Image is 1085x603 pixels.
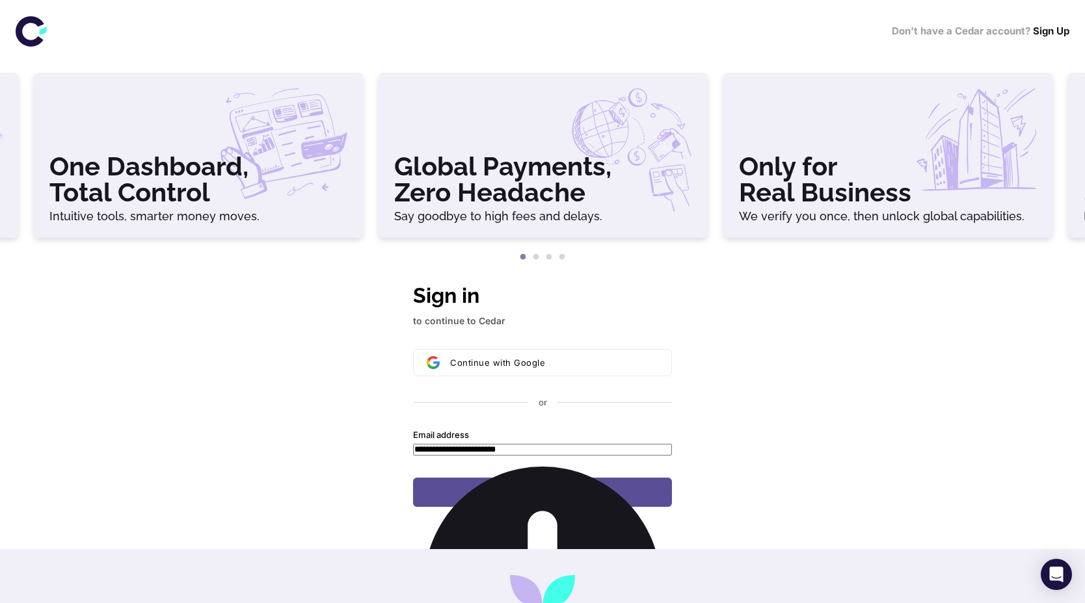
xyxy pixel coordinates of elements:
[49,211,347,222] h6: Intuitive tools, smarter money moves.
[542,251,556,264] button: 3
[413,280,672,311] h1: Sign in
[394,153,692,205] h3: Global Payments, Zero Headache
[1041,559,1072,590] div: Open Intercom Messenger
[413,430,469,441] label: Email address
[450,357,545,368] span: Continue with Google
[539,397,547,409] p: or
[739,153,1037,205] h3: Only for Real Business
[892,24,1069,39] h6: Don’t have a Cedar account?
[516,251,529,264] button: 1
[413,349,672,376] button: Sign in with GoogleContinue with Google
[1033,25,1069,37] a: Sign Up
[427,356,440,369] img: Sign in with Google
[556,251,569,264] button: 4
[529,251,542,264] button: 2
[413,314,672,328] p: to continue to Cedar
[49,153,347,205] h3: One Dashboard, Total Control
[739,211,1037,222] h6: We verify you once, then unlock global capabilities.
[394,211,692,222] h6: Say goodbye to high fees and delays.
